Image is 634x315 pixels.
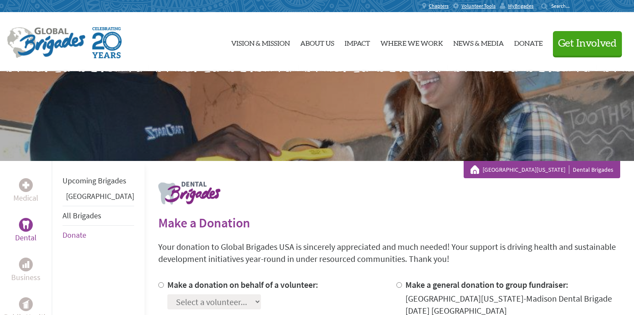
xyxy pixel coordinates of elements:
img: Business [22,261,29,268]
img: Global Brigades Celebrating 20 Years [92,27,122,58]
p: Dental [15,232,37,244]
li: Guatemala [63,190,134,206]
a: [GEOGRAPHIC_DATA][US_STATE] [483,165,569,174]
img: Global Brigades Logo [7,27,85,58]
img: Dental [22,220,29,229]
a: Donate [514,19,543,64]
a: Impact [345,19,370,64]
div: Public Health [19,297,33,311]
span: Get Involved [558,38,617,49]
span: Volunteer Tools [461,3,496,9]
p: Your donation to Global Brigades USA is sincerely appreciated and much needed! Your support is dr... [158,241,620,265]
label: Make a general donation to group fundraiser: [405,279,568,290]
a: All Brigades [63,211,101,220]
div: Medical [19,178,33,192]
input: Search... [551,3,576,9]
label: Make a donation on behalf of a volunteer: [167,279,318,290]
h2: Make a Donation [158,215,620,230]
li: All Brigades [63,206,134,226]
a: Vision & Mission [231,19,290,64]
p: Medical [13,192,38,204]
a: MedicalMedical [13,178,38,204]
a: BusinessBusiness [11,258,41,283]
a: DentalDental [15,218,37,244]
p: Business [11,271,41,283]
div: Business [19,258,33,271]
a: Donate [63,230,86,240]
li: Upcoming Brigades [63,171,134,190]
img: Public Health [22,300,29,309]
a: About Us [300,19,334,64]
a: Where We Work [380,19,443,64]
button: Get Involved [553,31,622,56]
img: logo-dental.png [158,182,220,205]
span: MyBrigades [508,3,534,9]
li: Donate [63,226,134,245]
div: Dental [19,218,33,232]
a: News & Media [453,19,504,64]
span: Chapters [429,3,449,9]
div: Dental Brigades [471,165,613,174]
a: Upcoming Brigades [63,176,126,186]
img: Medical [22,182,29,189]
a: [GEOGRAPHIC_DATA] [66,191,134,201]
